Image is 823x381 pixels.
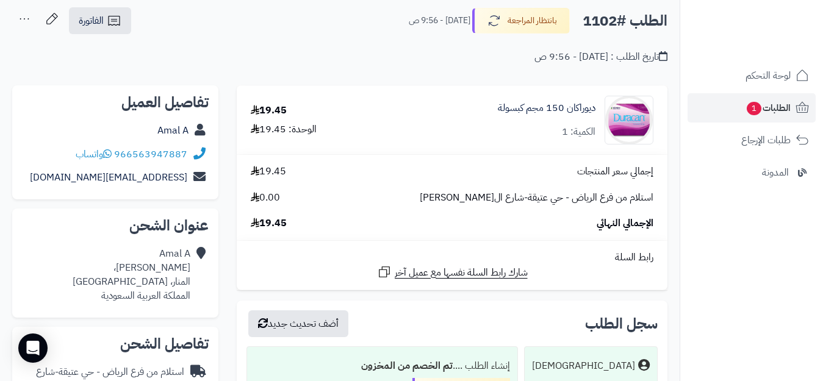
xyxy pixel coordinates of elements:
[498,101,595,115] a: ديوراكان 150 مجم كبسولة
[583,9,667,34] h2: الطلب #1102
[420,191,653,205] span: استلام من فرع الرياض - حي عتيقة-شارع ال[PERSON_NAME]
[251,216,287,230] span: 19.45
[377,265,528,280] a: شارك رابط السلة نفسها مع عميل آخر
[251,104,287,118] div: 19.45
[242,251,663,265] div: رابط السلة
[251,165,286,179] span: 19.45
[73,247,190,302] div: Amal A [PERSON_NAME]، المنار، [GEOGRAPHIC_DATA] المملكة العربية السعودية
[534,50,667,64] div: تاريخ الطلب : [DATE] - 9:56 ص
[688,61,816,90] a: لوحة التحكم
[688,93,816,123] a: الطلبات1
[597,216,653,230] span: الإجمالي النهائي
[409,15,470,27] small: [DATE] - 9:56 ص
[76,147,112,162] a: واتساب
[746,99,791,116] span: الطلبات
[740,33,811,59] img: logo-2.png
[688,158,816,187] a: المدونة
[605,96,653,144] img: 5280aea8c0a31f8d2a6254456c4aabcb709f-90x90.jpg
[69,7,131,34] a: الفاتورة
[585,316,658,331] h3: سجل الطلب
[472,8,570,34] button: بانتظار المراجعة
[361,358,453,373] b: تم الخصم من المخزون
[532,359,635,373] div: [DEMOGRAPHIC_DATA]
[562,125,595,139] div: الكمية: 1
[747,102,761,115] span: 1
[22,95,209,110] h2: تفاصيل العميل
[254,354,510,378] div: إنشاء الطلب ....
[18,333,48,363] div: Open Intercom Messenger
[746,67,791,84] span: لوحة التحكم
[30,170,187,185] a: [EMAIL_ADDRESS][DOMAIN_NAME]
[688,126,816,155] a: طلبات الإرجاع
[114,147,187,162] a: 966563947887
[762,164,789,181] span: المدونة
[157,123,189,138] a: Amal A
[741,132,791,149] span: طلبات الإرجاع
[251,191,280,205] span: 0.00
[577,165,653,179] span: إجمالي سعر المنتجات
[248,310,348,337] button: أضف تحديث جديد
[22,336,209,351] h2: تفاصيل الشحن
[22,218,209,233] h2: عنوان الشحن
[251,123,317,137] div: الوحدة: 19.45
[79,13,104,28] span: الفاتورة
[395,266,528,280] span: شارك رابط السلة نفسها مع عميل آخر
